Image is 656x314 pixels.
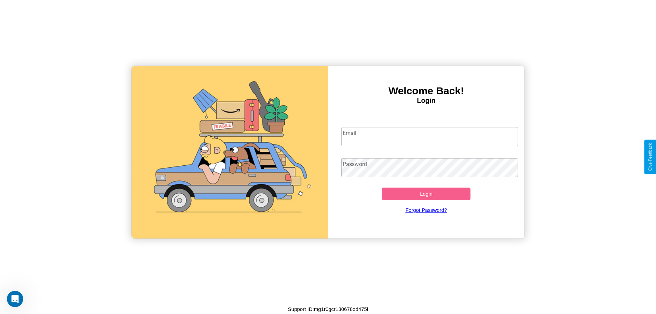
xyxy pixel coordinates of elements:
iframe: Intercom live chat [7,291,23,307]
img: gif [132,66,328,238]
p: Support ID: mg1r0gcr130678od475i [288,304,368,314]
div: Give Feedback [648,143,653,171]
a: Forgot Password? [338,200,515,220]
h3: Welcome Back! [328,85,524,97]
h4: Login [328,97,524,105]
button: Login [382,188,470,200]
